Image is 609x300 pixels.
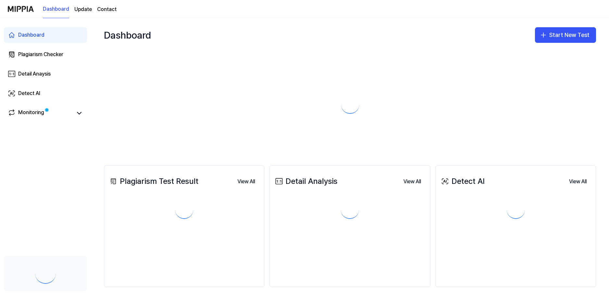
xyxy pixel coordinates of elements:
a: Detect AI [4,86,87,101]
div: Dashboard [104,25,151,45]
a: Dashboard [4,27,87,43]
div: Monitoring [18,109,44,118]
div: Detect AI [440,175,485,187]
div: Plagiarism Checker [18,51,63,58]
div: Detail Anaysis [18,70,51,78]
a: Dashboard [43,0,69,18]
div: Detail Analysis [274,175,337,187]
button: View All [564,175,592,188]
div: Dashboard [18,31,44,39]
button: Start New Test [535,27,596,43]
div: Detect AI [18,90,40,97]
button: View All [398,175,426,188]
a: Contact [97,6,117,13]
a: Plagiarism Checker [4,47,87,62]
a: Monitoring [8,109,73,118]
a: Detail Anaysis [4,66,87,82]
div: Plagiarism Test Result [108,175,198,187]
button: View All [232,175,260,188]
a: Update [74,6,92,13]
